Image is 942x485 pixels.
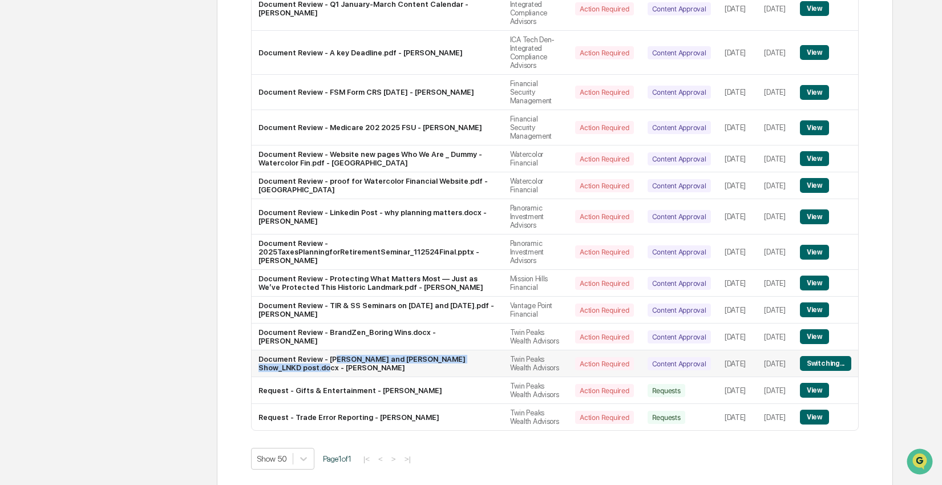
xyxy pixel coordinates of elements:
[503,199,569,235] td: Panoramic Investment Advisors
[401,454,414,464] button: >|
[503,324,569,350] td: Twin Peaks Wealth Advisors
[718,172,758,199] td: [DATE]
[648,86,711,99] div: Content Approval
[252,75,503,110] td: Document Review - FSM Form CRS [DATE] - [PERSON_NAME]
[503,235,569,270] td: Panoramic Investment Advisors
[23,165,72,177] span: Data Lookup
[800,1,829,16] button: View
[757,324,793,350] td: [DATE]
[375,454,386,464] button: <
[648,384,685,397] div: Requests
[11,145,21,154] div: 🖐️
[800,178,829,193] button: View
[11,24,208,42] p: How can we help?
[11,87,32,108] img: 1746055101610-c473b297-6a78-478c-a979-82029cc54cd1
[503,75,569,110] td: Financial Security Management
[905,447,936,478] iframe: Open customer support
[757,235,793,270] td: [DATE]
[757,199,793,235] td: [DATE]
[575,357,633,370] div: Action Required
[360,454,373,464] button: |<
[800,356,851,371] button: Switching...
[757,110,793,145] td: [DATE]
[503,404,569,430] td: Twin Peaks Wealth Advisors
[648,2,711,15] div: Content Approval
[800,302,829,317] button: View
[388,454,399,464] button: >
[503,350,569,377] td: Twin Peaks Wealth Advisors
[39,87,187,99] div: Start new chat
[800,383,829,398] button: View
[252,172,503,199] td: Document Review - proof for Watercolor Financial Website.pdf - [GEOGRAPHIC_DATA]
[718,324,758,350] td: [DATE]
[575,2,633,15] div: Action Required
[252,377,503,404] td: Request - Gifts & Entertainment - [PERSON_NAME]
[648,121,711,134] div: Content Approval
[94,144,141,155] span: Attestations
[575,384,633,397] div: Action Required
[757,172,793,199] td: [DATE]
[648,411,685,424] div: Requests
[23,144,74,155] span: Preclearance
[503,377,569,404] td: Twin Peaks Wealth Advisors
[648,210,711,223] div: Content Approval
[575,179,633,192] div: Action Required
[503,172,569,199] td: Watercolor Financial
[503,297,569,324] td: Vantage Point Financial
[800,329,829,344] button: View
[718,235,758,270] td: [DATE]
[718,145,758,172] td: [DATE]
[800,120,829,135] button: View
[323,454,351,463] span: Page 1 of 1
[757,297,793,324] td: [DATE]
[718,350,758,377] td: [DATE]
[757,145,793,172] td: [DATE]
[252,199,503,235] td: Document Review - Linkedin Post - why planning matters.docx - [PERSON_NAME]
[503,31,569,75] td: ICA Tech Den-Integrated Compliance Advisors
[503,145,569,172] td: Watercolor Financial
[503,270,569,297] td: Mission Hills Financial
[575,330,633,343] div: Action Required
[648,245,711,258] div: Content Approval
[503,110,569,145] td: Financial Security Management
[11,167,21,176] div: 🔎
[252,404,503,430] td: Request - Trade Error Reporting - [PERSON_NAME]
[252,270,503,297] td: Document Review - Protecting What Matters Most — Just as We’ve Protected This Historic Landmark.p...
[718,377,758,404] td: [DATE]
[718,270,758,297] td: [DATE]
[575,152,633,165] div: Action Required
[252,350,503,377] td: Document Review - [PERSON_NAME] and [PERSON_NAME] Show_LNKD post.docx - [PERSON_NAME]
[718,31,758,75] td: [DATE]
[252,324,503,350] td: Document Review - BrandZen_Boring Wins.docx - [PERSON_NAME]
[718,110,758,145] td: [DATE]
[800,245,829,260] button: View
[648,46,711,59] div: Content Approval
[194,91,208,104] button: Start new chat
[648,179,711,192] div: Content Approval
[800,85,829,100] button: View
[575,304,633,317] div: Action Required
[575,121,633,134] div: Action Required
[648,330,711,343] div: Content Approval
[800,151,829,166] button: View
[718,404,758,430] td: [DATE]
[718,297,758,324] td: [DATE]
[575,46,633,59] div: Action Required
[252,145,503,172] td: Document Review - Website new pages Who We Are _ Dummy - Watercolor Fin.pdf - [GEOGRAPHIC_DATA]
[757,75,793,110] td: [DATE]
[757,404,793,430] td: [DATE]
[575,86,633,99] div: Action Required
[718,75,758,110] td: [DATE]
[800,410,829,425] button: View
[252,235,503,270] td: Document Review - 2025TaxesPlanningforRetirementSeminar_112524Final.pptx - [PERSON_NAME]
[39,99,144,108] div: We're available if you need us!
[575,411,633,424] div: Action Required
[114,193,138,202] span: Pylon
[83,145,92,154] div: 🗄️
[78,139,146,160] a: 🗄️Attestations
[575,245,633,258] div: Action Required
[252,31,503,75] td: Document Review - A key Deadline.pdf - [PERSON_NAME]
[800,276,829,290] button: View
